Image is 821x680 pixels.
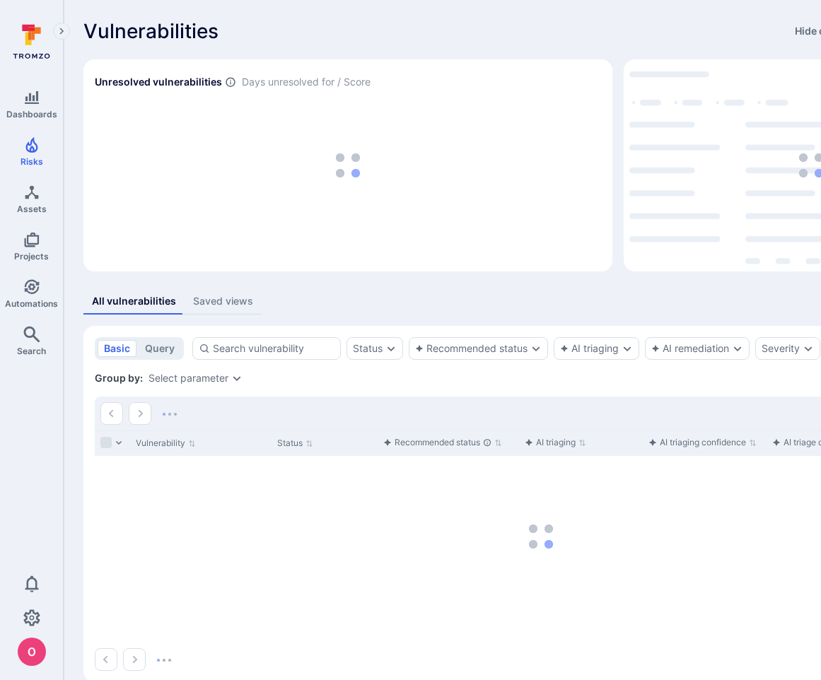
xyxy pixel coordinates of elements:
[100,402,123,425] button: Go to the previous page
[57,25,66,37] i: Expand navigation menu
[525,437,586,448] button: Sort by function(){return k.createElement(pN.A,{direction:"row",alignItems:"center",gap:4},k.crea...
[383,437,502,448] button: Sort by function(){return k.createElement(pN.A,{direction:"row",alignItems:"center",gap:4},k.crea...
[353,343,383,354] button: Status
[803,343,814,354] button: Expand dropdown
[622,343,633,354] button: Expand dropdown
[95,75,222,89] h2: Unresolved vulnerabilities
[648,437,757,448] button: Sort by function(){return k.createElement(pN.A,{direction:"row",alignItems:"center",gap:4},k.crea...
[651,343,729,354] button: AI remediation
[136,438,196,449] button: Sort by Vulnerability
[385,343,397,354] button: Expand dropdown
[5,298,58,309] span: Automations
[149,373,243,384] div: grouping parameters
[139,340,181,357] button: query
[100,437,112,448] span: Select all rows
[123,648,146,671] button: Go to the next page
[277,438,313,449] button: Sort by Status
[242,75,371,90] span: Days unresolved for / Score
[95,371,143,385] span: Group by:
[383,435,491,450] div: Recommended status
[530,343,542,354] button: Expand dropdown
[53,23,70,40] button: Expand navigation menu
[225,75,236,90] span: Number of vulnerabilities in status ‘Open’ ‘Triaged’ and ‘In process’ divided by score and scanne...
[98,340,136,357] button: basic
[92,294,176,308] div: All vulnerabilities
[762,343,800,354] button: Severity
[163,413,177,416] img: Loading...
[525,435,576,450] div: AI triaging
[17,346,46,356] span: Search
[83,20,219,42] span: Vulnerabilities
[18,638,46,666] img: ACg8ocJcCe-YbLxGm5tc0PuNRxmgP8aEm0RBXn6duO8aeMVK9zjHhw=s96-c
[193,294,253,308] div: Saved views
[129,402,151,425] button: Go to the next page
[14,251,49,262] span: Projects
[213,341,334,356] input: Search vulnerability
[648,435,746,450] div: AI triaging confidence
[732,343,743,354] button: Expand dropdown
[415,343,528,354] button: Recommended status
[149,373,228,384] button: Select parameter
[18,638,46,666] div: oleg malkov
[21,156,43,167] span: Risks
[17,204,47,214] span: Assets
[95,648,117,671] button: Go to the previous page
[157,659,171,662] img: Loading...
[560,343,619,354] button: AI triaging
[231,373,243,384] button: Expand dropdown
[6,109,57,119] span: Dashboards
